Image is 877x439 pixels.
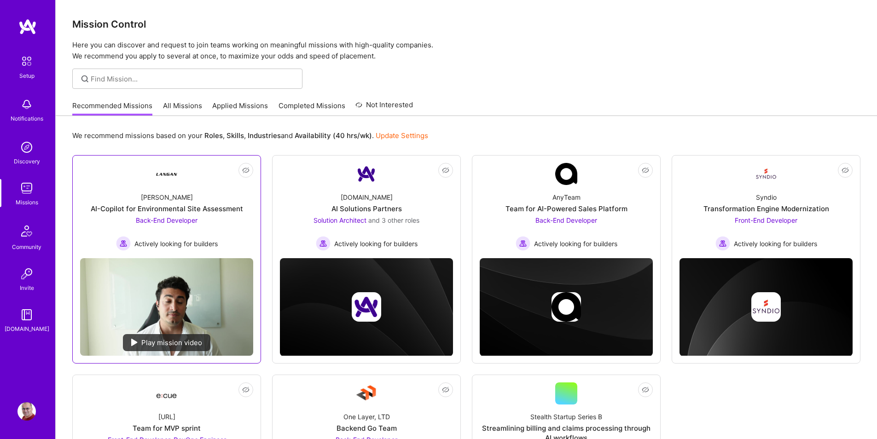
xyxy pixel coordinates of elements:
[72,101,152,116] a: Recommended Missions
[555,163,577,185] img: Company Logo
[642,386,649,393] i: icon EyeClosed
[552,292,581,322] img: Company logo
[227,131,244,140] b: Skills
[80,258,253,356] img: No Mission
[337,423,397,433] div: Backend Go Team
[72,18,860,30] h3: Mission Control
[123,334,210,351] div: Play mission video
[80,74,90,84] i: icon SearchGrey
[295,131,372,140] b: Availability (40 hrs/wk)
[141,192,193,202] div: [PERSON_NAME]
[156,385,178,402] img: Company Logo
[316,236,331,251] img: Actively looking for builders
[12,242,41,252] div: Community
[17,306,36,324] img: guide book
[735,216,797,224] span: Front-End Developer
[552,192,581,202] div: AnyTeam
[116,236,131,251] img: Actively looking for builders
[16,197,38,207] div: Missions
[368,216,419,224] span: and 3 other roles
[734,239,817,248] span: Actively looking for builders
[703,204,829,214] div: Transformation Engine Modernization
[642,167,649,174] i: icon EyeClosed
[341,192,393,202] div: [DOMAIN_NAME]
[19,71,35,81] div: Setup
[17,179,36,197] img: teamwork
[158,412,175,422] div: [URL]
[15,402,38,421] a: User Avatar
[751,292,781,322] img: Company logo
[535,216,597,224] span: Back-End Developer
[136,216,197,224] span: Back-End Developer
[242,386,250,393] i: icon EyeClosed
[280,258,453,356] img: cover
[163,101,202,116] a: All Missions
[355,382,378,404] img: Company Logo
[17,402,36,421] img: User Avatar
[505,204,627,214] div: Team for AI-Powered Sales Platform
[248,131,281,140] b: Industries
[279,101,345,116] a: Completed Missions
[376,131,428,140] a: Update Settings
[14,156,40,166] div: Discovery
[17,265,36,283] img: Invite
[442,386,449,393] i: icon EyeClosed
[442,167,449,174] i: icon EyeClosed
[756,192,777,202] div: Syndio
[352,292,381,322] img: Company logo
[680,258,853,356] img: cover
[72,40,860,62] p: Here you can discover and request to join teams working on meaningful missions with high-quality ...
[343,412,390,422] div: One Layer, LTD
[134,239,218,248] span: Actively looking for builders
[842,167,849,174] i: icon EyeClosed
[334,239,418,248] span: Actively looking for builders
[17,95,36,114] img: bell
[91,74,296,84] input: Find Mission...
[314,216,366,224] span: Solution Architect
[156,163,178,185] img: Company Logo
[18,18,37,35] img: logo
[534,239,617,248] span: Actively looking for builders
[280,163,453,251] a: Company Logo[DOMAIN_NAME]AI Solutions PartnersSolution Architect and 3 other rolesActively lookin...
[17,138,36,156] img: discovery
[242,167,250,174] i: icon EyeClosed
[355,99,413,116] a: Not Interested
[480,258,653,356] img: cover
[755,163,777,185] img: Company Logo
[17,52,36,71] img: setup
[516,236,530,251] img: Actively looking for builders
[530,412,602,422] div: Stealth Startup Series B
[212,101,268,116] a: Applied Missions
[715,236,730,251] img: Actively looking for builders
[91,204,243,214] div: AI-Copilot for Environmental Site Assessment
[480,163,653,251] a: Company LogoAnyTeamTeam for AI-Powered Sales PlatformBack-End Developer Actively looking for buil...
[133,423,201,433] div: Team for MVP sprint
[355,163,378,185] img: Company Logo
[680,163,853,251] a: Company LogoSyndioTransformation Engine ModernizationFront-End Developer Actively looking for bui...
[331,204,402,214] div: AI Solutions Partners
[11,114,43,123] div: Notifications
[5,324,49,334] div: [DOMAIN_NAME]
[72,131,428,140] p: We recommend missions based on your , , and .
[204,131,223,140] b: Roles
[16,220,38,242] img: Community
[80,163,253,251] a: Company Logo[PERSON_NAME]AI-Copilot for Environmental Site AssessmentBack-End Developer Actively ...
[20,283,34,293] div: Invite
[131,339,138,346] img: play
